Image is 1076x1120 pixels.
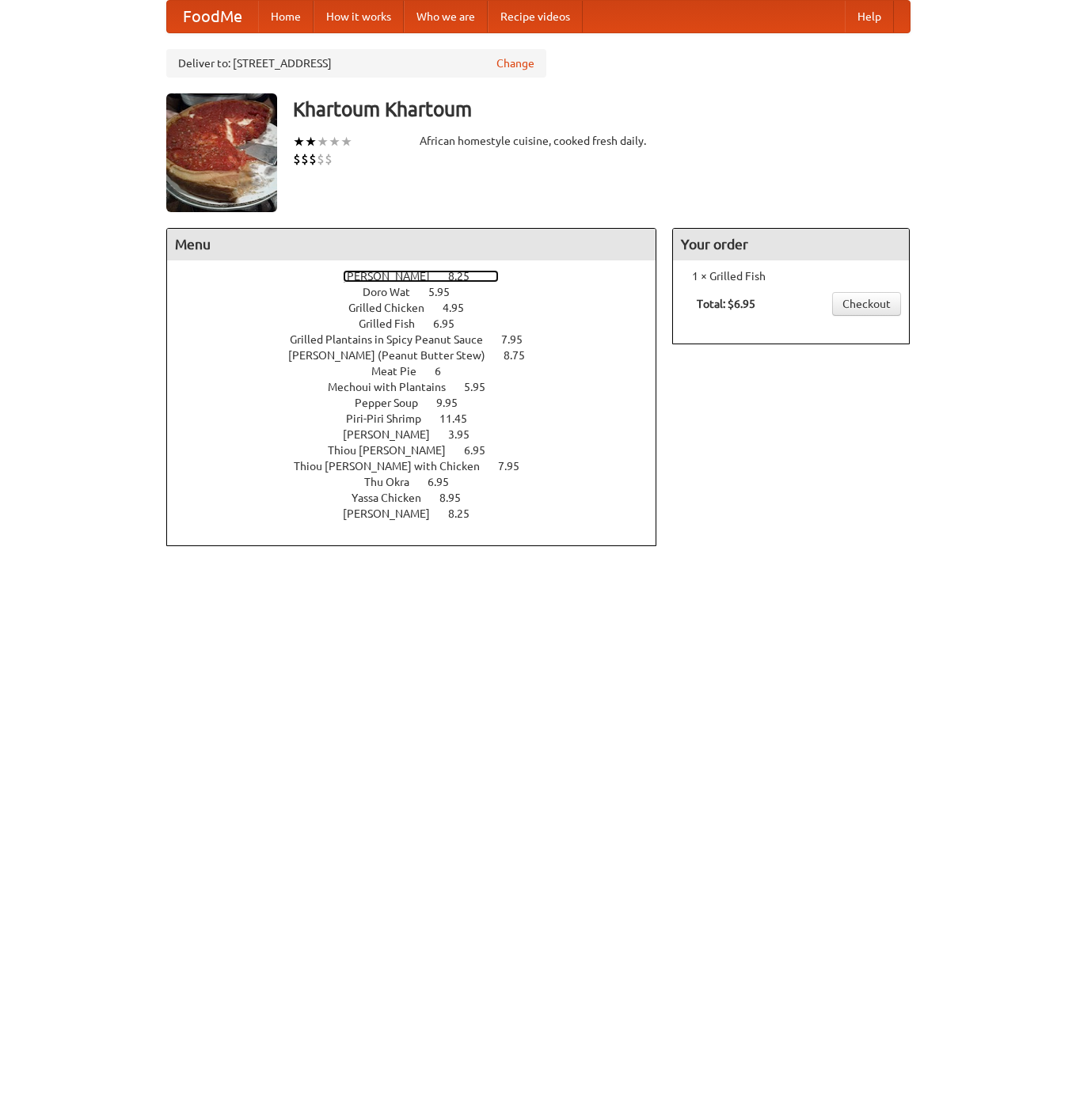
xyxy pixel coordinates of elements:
a: Meat Pie 6 [371,365,470,378]
span: 6.95 [433,317,470,330]
span: Piri-Piri Shrimp [346,412,437,425]
span: 3.95 [448,428,485,441]
h3: Khartoum Khartoum [293,93,911,125]
li: ★ [293,133,305,150]
span: 5.95 [428,286,466,298]
a: FoodMe [167,1,258,32]
span: [PERSON_NAME] (Peanut Butter Stew) [288,349,501,362]
span: 5.95 [464,381,501,393]
a: Checkout [832,292,901,316]
span: Thu Okra [364,476,425,488]
span: 7.95 [498,460,535,473]
span: 8.25 [448,270,485,283]
a: [PERSON_NAME] (Peanut Butter Stew) 8.75 [288,349,554,362]
li: ★ [305,133,317,150]
a: [PERSON_NAME] 3.95 [343,428,499,441]
span: 6.95 [464,444,501,457]
span: [PERSON_NAME] [343,507,446,520]
div: African homestyle cuisine, cooked fresh daily. [420,133,657,149]
a: Home [258,1,314,32]
li: $ [301,150,309,168]
li: ★ [340,133,352,150]
span: Doro Wat [363,286,426,298]
span: [PERSON_NAME] [343,428,446,441]
span: Thiou [PERSON_NAME] with Chicken [294,460,496,473]
li: ★ [329,133,340,150]
a: Who we are [404,1,488,32]
span: Mechoui with Plantains [328,381,462,393]
h4: Menu [167,229,656,260]
span: 11.45 [439,412,483,425]
span: Grilled Chicken [348,302,440,314]
a: Thu Okra 6.95 [364,476,478,488]
span: Grilled Fish [359,317,431,330]
span: 9.95 [436,397,473,409]
li: $ [317,150,325,168]
a: Change [496,55,534,71]
span: Thiou [PERSON_NAME] [328,444,462,457]
span: 6 [435,365,457,378]
span: Yassa Chicken [352,492,437,504]
a: Mechoui with Plantains 5.95 [328,381,515,393]
span: 8.75 [504,349,541,362]
b: Total: $6.95 [697,298,755,310]
span: Grilled Plantains in Spicy Peanut Sauce [290,333,499,346]
a: Grilled Chicken 4.95 [348,302,493,314]
span: 4.95 [443,302,480,314]
span: Pepper Soup [355,397,434,409]
span: [PERSON_NAME] [343,270,446,283]
a: Yassa Chicken 8.95 [352,492,490,504]
span: 7.95 [501,333,538,346]
div: Deliver to: [STREET_ADDRESS] [166,49,546,78]
li: $ [309,150,317,168]
a: [PERSON_NAME] 8.25 [343,270,499,283]
span: 8.25 [448,507,485,520]
li: 1 × Grilled Fish [681,268,901,284]
a: How it works [314,1,404,32]
a: Piri-Piri Shrimp 11.45 [346,412,496,425]
img: angular.jpg [166,93,277,212]
a: Thiou [PERSON_NAME] 6.95 [328,444,515,457]
li: ★ [317,133,329,150]
a: Thiou [PERSON_NAME] with Chicken 7.95 [294,460,549,473]
li: $ [325,150,333,168]
a: [PERSON_NAME] 8.25 [343,507,499,520]
h4: Your order [673,229,909,260]
a: Grilled Fish 6.95 [359,317,484,330]
a: Grilled Plantains in Spicy Peanut Sauce 7.95 [290,333,552,346]
a: Doro Wat 5.95 [363,286,479,298]
span: 8.95 [439,492,477,504]
span: 6.95 [428,476,465,488]
a: Recipe videos [488,1,583,32]
a: Pepper Soup 9.95 [355,397,487,409]
li: $ [293,150,301,168]
span: Meat Pie [371,365,432,378]
a: Help [845,1,894,32]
